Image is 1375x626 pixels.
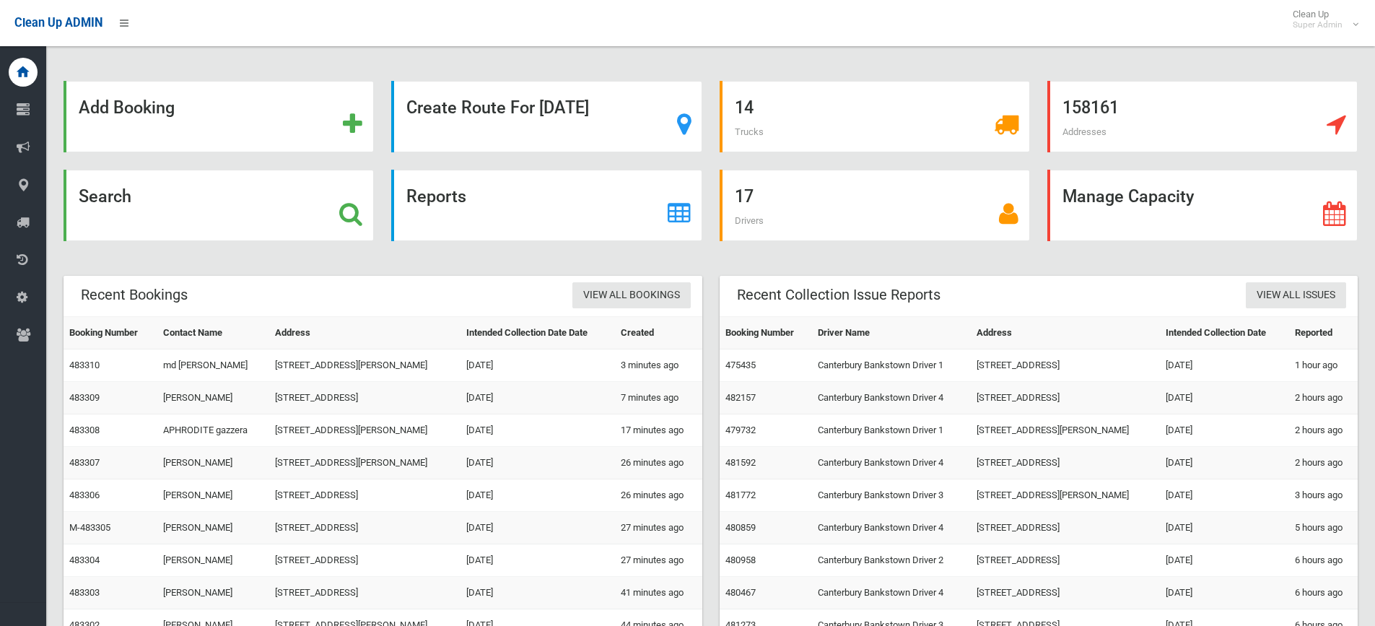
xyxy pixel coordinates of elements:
[615,317,702,349] th: Created
[1062,186,1194,207] strong: Manage Capacity
[269,479,460,512] td: [STREET_ADDRESS]
[79,97,175,118] strong: Add Booking
[735,126,764,137] span: Trucks
[460,414,616,447] td: [DATE]
[460,317,616,349] th: Intended Collection Date Date
[460,447,616,479] td: [DATE]
[157,317,269,349] th: Contact Name
[157,382,269,414] td: [PERSON_NAME]
[1289,382,1358,414] td: 2 hours ago
[615,349,702,382] td: 3 minutes ago
[460,544,616,577] td: [DATE]
[1160,447,1289,479] td: [DATE]
[157,349,269,382] td: md [PERSON_NAME]
[157,414,269,447] td: APHRODITE gazzera
[971,544,1160,577] td: [STREET_ADDRESS]
[157,479,269,512] td: [PERSON_NAME]
[79,186,131,207] strong: Search
[1047,170,1358,241] a: Manage Capacity
[269,577,460,609] td: [STREET_ADDRESS]
[725,457,756,468] a: 481592
[720,317,812,349] th: Booking Number
[971,577,1160,609] td: [STREET_ADDRESS]
[69,360,100,370] a: 483310
[460,577,616,609] td: [DATE]
[615,479,702,512] td: 26 minutes ago
[1160,317,1289,349] th: Intended Collection Date
[572,282,691,309] a: View All Bookings
[1160,512,1289,544] td: [DATE]
[406,186,466,207] strong: Reports
[157,544,269,577] td: [PERSON_NAME]
[64,281,205,309] header: Recent Bookings
[1062,97,1119,118] strong: 158161
[69,392,100,403] a: 483309
[1289,577,1358,609] td: 6 hours ago
[725,360,756,370] a: 475435
[69,425,100,435] a: 483308
[725,587,756,598] a: 480467
[1160,577,1289,609] td: [DATE]
[812,577,971,609] td: Canterbury Bankstown Driver 4
[615,414,702,447] td: 17 minutes ago
[812,512,971,544] td: Canterbury Bankstown Driver 4
[971,414,1160,447] td: [STREET_ADDRESS][PERSON_NAME]
[615,577,702,609] td: 41 minutes ago
[1160,349,1289,382] td: [DATE]
[720,170,1030,241] a: 17 Drivers
[1160,544,1289,577] td: [DATE]
[1289,544,1358,577] td: 6 hours ago
[735,186,754,207] strong: 17
[725,555,756,565] a: 480958
[69,490,100,500] a: 483306
[971,349,1160,382] td: [STREET_ADDRESS]
[720,81,1030,152] a: 14 Trucks
[812,382,971,414] td: Canterbury Bankstown Driver 4
[812,349,971,382] td: Canterbury Bankstown Driver 1
[64,170,374,241] a: Search
[1285,9,1357,30] span: Clean Up
[269,317,460,349] th: Address
[812,479,971,512] td: Canterbury Bankstown Driver 3
[812,544,971,577] td: Canterbury Bankstown Driver 2
[269,544,460,577] td: [STREET_ADDRESS]
[812,317,971,349] th: Driver Name
[971,447,1160,479] td: [STREET_ADDRESS]
[157,447,269,479] td: [PERSON_NAME]
[269,414,460,447] td: [STREET_ADDRESS][PERSON_NAME]
[725,490,756,500] a: 481772
[615,512,702,544] td: 27 minutes ago
[615,382,702,414] td: 7 minutes ago
[1289,414,1358,447] td: 2 hours ago
[64,81,374,152] a: Add Booking
[1289,317,1358,349] th: Reported
[1289,479,1358,512] td: 3 hours ago
[1160,479,1289,512] td: [DATE]
[460,349,616,382] td: [DATE]
[1160,382,1289,414] td: [DATE]
[69,555,100,565] a: 483304
[69,522,110,533] a: M-483305
[971,512,1160,544] td: [STREET_ADDRESS]
[157,512,269,544] td: [PERSON_NAME]
[971,479,1160,512] td: [STREET_ADDRESS][PERSON_NAME]
[14,16,102,30] span: Clean Up ADMIN
[64,317,157,349] th: Booking Number
[157,577,269,609] td: [PERSON_NAME]
[269,512,460,544] td: [STREET_ADDRESS]
[1160,414,1289,447] td: [DATE]
[720,281,958,309] header: Recent Collection Issue Reports
[269,349,460,382] td: [STREET_ADDRESS][PERSON_NAME]
[269,382,460,414] td: [STREET_ADDRESS]
[460,479,616,512] td: [DATE]
[725,392,756,403] a: 482157
[460,512,616,544] td: [DATE]
[460,382,616,414] td: [DATE]
[269,447,460,479] td: [STREET_ADDRESS][PERSON_NAME]
[1289,349,1358,382] td: 1 hour ago
[1246,282,1346,309] a: View All Issues
[725,425,756,435] a: 479732
[615,447,702,479] td: 26 minutes ago
[1289,512,1358,544] td: 5 hours ago
[69,457,100,468] a: 483307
